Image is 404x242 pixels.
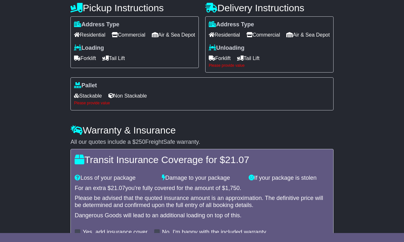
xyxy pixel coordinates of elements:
span: Non Stackable [108,91,147,101]
div: All our quotes include a $ FreightSafe warranty. [70,139,333,146]
span: Stackable [74,91,102,101]
label: Address Type [74,21,119,28]
label: Pallet [74,82,97,89]
h4: Delivery Instructions [205,3,334,13]
span: 21.07 [225,154,249,165]
label: No, I'm happy with the included warranty [162,229,266,236]
div: Damage to your package [159,175,245,182]
h4: Pickup Instructions [70,3,199,13]
div: Dangerous Goods will lead to an additional loading on top of this. [75,212,329,219]
span: Residential [209,30,240,40]
span: Tail Lift [102,53,125,63]
span: Residential [74,30,105,40]
span: Air & Sea Depot [286,30,330,40]
span: 1,750 [225,185,240,191]
span: 250 [135,139,145,145]
div: Please provide value [74,101,330,105]
h4: Warranty & Insurance [70,125,333,135]
span: Forklift [74,53,96,63]
span: Tail Lift [237,53,260,63]
div: If your package is stolen [245,175,332,182]
label: Address Type [209,21,254,28]
span: 21.07 [111,185,125,191]
label: Loading [74,45,104,52]
span: Air & Sea Depot [152,30,195,40]
div: Please be advised that the quoted insurance amount is an approximation. The definitive price will... [75,195,329,209]
div: For an extra $ you're fully covered for the amount of $ . [75,185,329,192]
span: Forklift [209,53,231,63]
h4: Transit Insurance Coverage for $ [75,154,329,165]
div: Please provide value [209,63,330,68]
div: Loss of your package [71,175,158,182]
label: Unloading [209,45,244,52]
span: Commercial [112,30,145,40]
span: Commercial [246,30,280,40]
label: Yes, add insurance cover [83,229,147,236]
